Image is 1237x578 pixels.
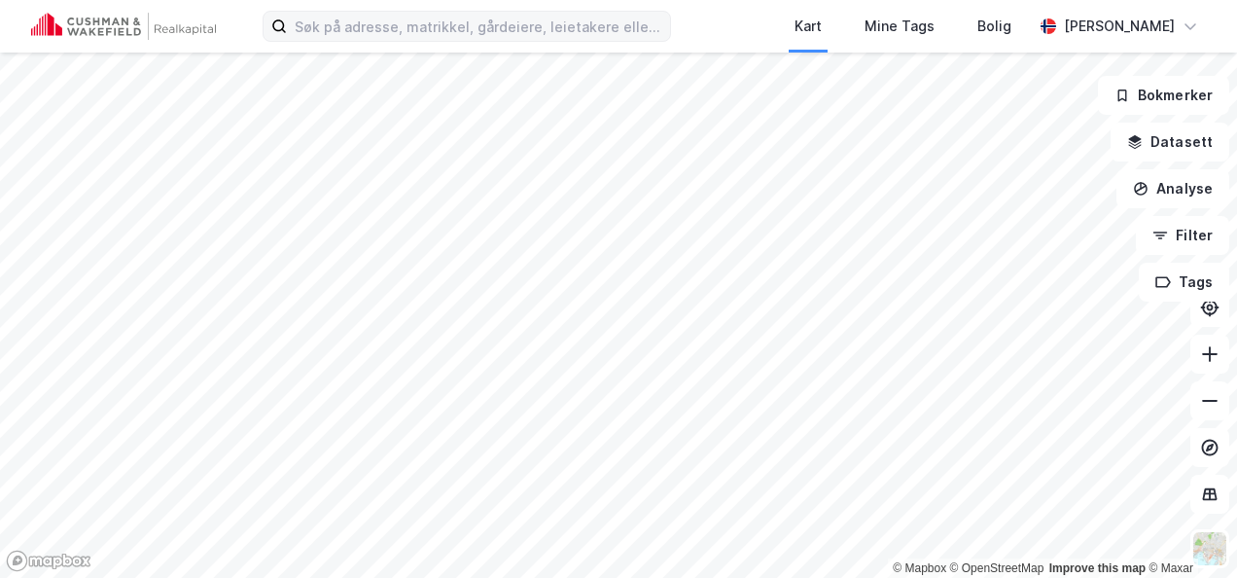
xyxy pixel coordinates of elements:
[977,15,1011,38] div: Bolig
[31,13,216,40] img: cushman-wakefield-realkapital-logo.202ea83816669bd177139c58696a8fa1.svg
[1098,76,1229,115] button: Bokmerker
[1140,485,1237,578] iframe: Chat Widget
[865,15,935,38] div: Mine Tags
[1140,485,1237,578] div: Kontrollprogram for chat
[1116,169,1229,208] button: Analyse
[1049,561,1146,575] a: Improve this map
[950,561,1044,575] a: OpenStreetMap
[1139,263,1229,302] button: Tags
[6,550,91,572] a: Mapbox homepage
[1064,15,1175,38] div: [PERSON_NAME]
[1136,216,1229,255] button: Filter
[893,561,946,575] a: Mapbox
[287,12,670,41] input: Søk på adresse, matrikkel, gårdeiere, leietakere eller personer
[1111,123,1229,162] button: Datasett
[795,15,822,38] div: Kart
